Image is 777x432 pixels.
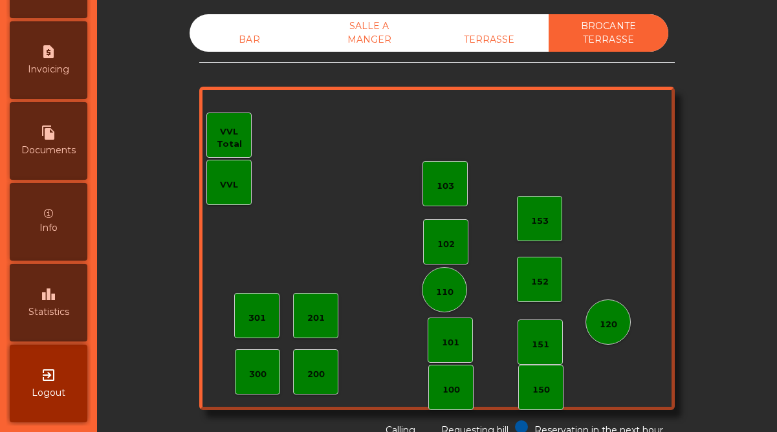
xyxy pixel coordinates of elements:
div: 152 [531,275,549,288]
div: 201 [307,312,325,325]
span: Documents [21,144,76,157]
div: 153 [531,215,549,228]
i: exit_to_app [41,367,56,383]
div: VVL [220,178,238,191]
div: BAR [190,28,309,52]
div: 301 [248,312,266,325]
div: VVL Total [207,125,251,151]
span: Info [39,221,58,235]
div: 200 [307,368,325,381]
i: file_copy [41,125,56,140]
div: 100 [443,383,460,396]
div: 110 [436,286,454,299]
div: BROCANTE TERRASSE [549,14,668,52]
div: 150 [532,383,550,396]
div: 101 [442,336,459,349]
span: Logout [32,386,65,400]
i: leaderboard [41,286,56,302]
div: TERRASSE [429,28,549,52]
div: 120 [600,318,617,331]
span: Statistics [28,305,69,319]
span: Invoicing [28,63,69,76]
i: request_page [41,44,56,59]
div: 300 [249,368,267,381]
div: 103 [437,180,454,193]
div: SALLE A MANGER [309,14,429,52]
div: 102 [437,238,455,251]
div: 151 [532,338,549,351]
